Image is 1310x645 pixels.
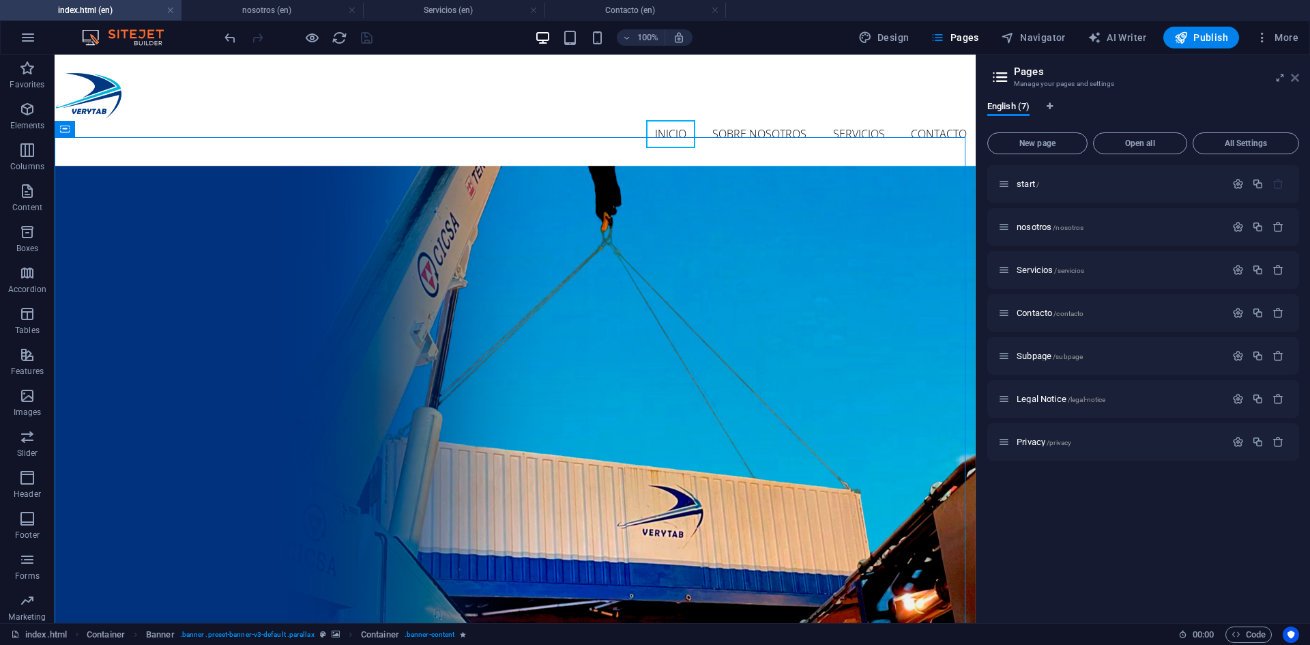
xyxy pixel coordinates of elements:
span: Click to open page [1017,179,1039,189]
div: Language Tabs [987,101,1299,127]
button: Pages [925,27,984,48]
div: Design (Ctrl+Alt+Y) [853,27,915,48]
div: nosotros/nosotros [1013,223,1225,231]
div: Remove [1272,393,1284,405]
h2: Pages [1014,66,1299,78]
button: reload [331,29,347,46]
span: New page [993,139,1081,147]
span: /servicios [1054,267,1083,274]
span: Code [1232,627,1266,643]
div: Settings [1232,178,1244,190]
p: Columns [10,161,44,172]
div: Settings [1232,393,1244,405]
h4: Servicios (en) [363,3,544,18]
span: Click to open page [1017,351,1083,361]
button: undo [222,29,238,46]
div: Duplicate [1252,436,1264,448]
h6: 100% [637,29,659,46]
span: English (7) [987,98,1030,117]
span: Click to open page [1017,308,1083,318]
button: Code [1225,627,1272,643]
p: Elements [10,120,45,131]
span: Click to open page [1017,437,1071,447]
span: Click to open page [1017,394,1105,404]
p: Accordion [8,284,46,295]
span: /legal-notice [1068,396,1106,403]
i: Undo: Change pages (Ctrl+Z) [222,30,238,46]
div: Duplicate [1252,221,1264,233]
span: /privacy [1047,439,1071,446]
div: Remove [1272,436,1284,448]
span: Click to select. Double-click to edit [87,627,125,643]
i: This element contains a background [332,631,340,638]
button: Open all [1093,132,1187,154]
button: Click here to leave preview mode and continue editing [304,29,320,46]
span: /contacto [1053,310,1083,317]
div: Remove [1272,264,1284,276]
p: Slider [17,448,38,459]
h3: Manage your pages and settings [1014,78,1272,90]
div: Legal Notice/legal-notice [1013,395,1225,403]
div: Remove [1272,307,1284,319]
span: Click to select. Double-click to edit [361,627,399,643]
span: Click to open page [1017,222,1083,232]
h4: Contacto (en) [544,3,726,18]
div: start/ [1013,180,1225,188]
p: Features [11,366,44,377]
div: The startpage cannot be deleted [1272,178,1284,190]
div: Settings [1232,307,1244,319]
span: . banner .preset-banner-v3-default .parallax [180,627,315,643]
p: Images [14,407,42,418]
span: . banner-content [405,627,454,643]
div: Servicios/servicios [1013,266,1225,274]
h4: nosotros (en) [181,3,363,18]
div: Settings [1232,350,1244,362]
div: Duplicate [1252,307,1264,319]
div: Contacto/contacto [1013,309,1225,317]
span: Pages [931,31,978,44]
p: Marketing [8,612,46,622]
i: This element is a customizable preset [320,631,326,638]
div: Settings [1232,264,1244,276]
span: /nosotros [1053,224,1083,231]
i: Reload page [332,30,347,46]
p: Forms [15,571,40,582]
button: Design [853,27,915,48]
img: Editor Logo [78,29,181,46]
span: Click to select. Double-click to edit [146,627,175,643]
button: Usercentrics [1283,627,1299,643]
button: New page [987,132,1088,154]
div: Duplicate [1252,350,1264,362]
span: More [1255,31,1298,44]
p: Tables [15,325,40,336]
div: Subpage/subpage [1013,352,1225,360]
span: Click to open page [1017,265,1084,275]
div: Duplicate [1252,264,1264,276]
div: Duplicate [1252,178,1264,190]
span: Design [858,31,909,44]
p: Boxes [16,243,39,254]
div: Settings [1232,221,1244,233]
h6: Session time [1178,627,1214,643]
span: : [1202,629,1204,640]
button: All Settings [1193,132,1299,154]
span: / [1036,181,1039,188]
span: Publish [1174,31,1228,44]
button: Publish [1163,27,1239,48]
span: All Settings [1199,139,1293,147]
p: Favorites [10,79,44,90]
p: Content [12,202,42,213]
i: Element contains an animation [460,631,466,638]
button: AI Writer [1082,27,1152,48]
a: Click to cancel selection. Double-click to open Pages [11,627,67,643]
button: Navigator [995,27,1071,48]
p: Header [14,489,41,500]
i: On resize automatically adjust zoom level to fit chosen device. [673,31,685,44]
span: 00 00 [1193,627,1214,643]
button: More [1250,27,1304,48]
span: AI Writer [1088,31,1147,44]
span: /subpage [1053,353,1083,360]
nav: breadcrumb [87,627,466,643]
button: 100% [617,29,665,46]
div: Duplicate [1252,393,1264,405]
